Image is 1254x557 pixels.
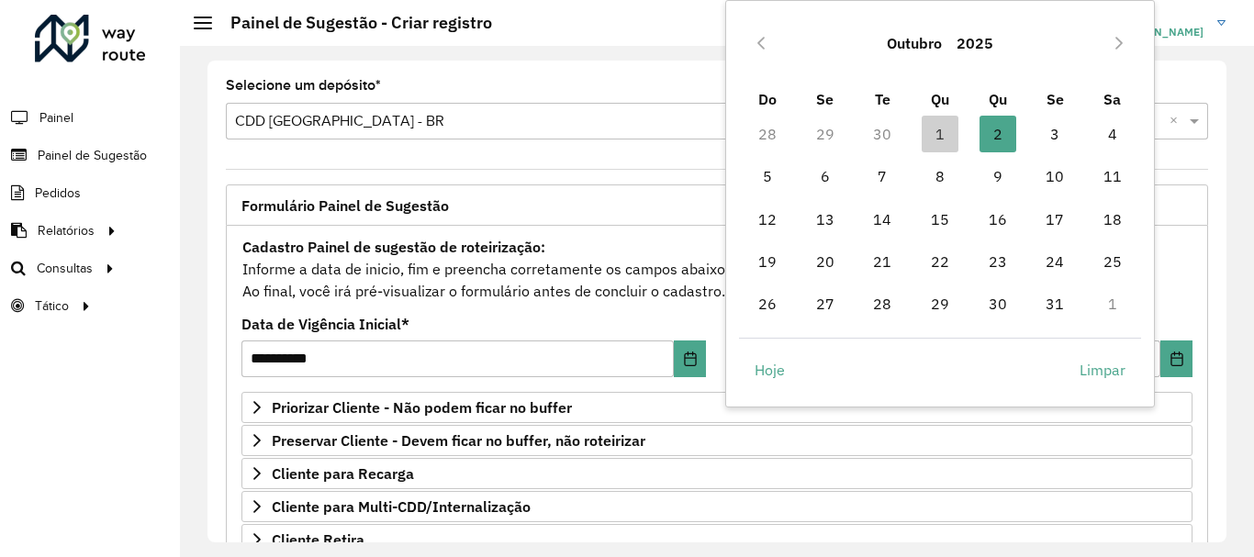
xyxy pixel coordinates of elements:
span: 7 [864,158,901,195]
td: 12 [739,198,797,240]
td: 30 [968,283,1026,325]
span: 5 [749,158,786,195]
span: 26 [749,285,786,322]
td: 1 [1084,283,1142,325]
h2: Painel de Sugestão - Criar registro [212,13,492,33]
span: 19 [749,243,786,280]
span: 20 [807,243,844,280]
label: Selecione um depósito [226,74,381,96]
td: 31 [1026,283,1084,325]
span: Limpar [1080,359,1125,381]
span: 9 [980,158,1016,195]
button: Limpar [1064,351,1141,388]
td: 17 [1026,198,1084,240]
td: 27 [796,283,854,325]
td: 18 [1084,198,1142,240]
span: Relatórios [38,221,95,240]
span: 12 [749,201,786,238]
td: 5 [739,155,797,197]
span: Tático [35,296,69,316]
span: Te [875,90,890,108]
span: Pedidos [35,184,81,203]
span: Formulário Painel de Sugestão [241,198,449,213]
td: 28 [739,113,797,155]
td: 7 [854,155,912,197]
td: 22 [912,240,969,283]
td: 28 [854,283,912,325]
button: Choose Month [879,21,949,65]
button: Choose Date [674,340,706,377]
div: Informe a data de inicio, fim e preencha corretamente os campos abaixo. Ao final, você irá pré-vi... [241,235,1192,303]
td: 16 [968,198,1026,240]
span: 31 [1036,285,1073,322]
span: 17 [1036,201,1073,238]
span: Preservar Cliente - Devem ficar no buffer, não roteirizar [272,433,645,448]
td: 14 [854,198,912,240]
span: Painel [39,108,73,128]
span: 18 [1094,201,1131,238]
span: 10 [1036,158,1073,195]
span: 29 [922,285,958,322]
span: 8 [922,158,958,195]
span: Qu [989,90,1007,108]
a: Preservar Cliente - Devem ficar no buffer, não roteirizar [241,425,1192,456]
td: 13 [796,198,854,240]
span: 16 [980,201,1016,238]
span: 2 [980,116,1016,152]
td: 4 [1084,113,1142,155]
span: Sa [1103,90,1121,108]
td: 2 [968,113,1026,155]
td: 9 [968,155,1026,197]
a: Cliente Retira [241,524,1192,555]
span: Cliente Retira [272,532,364,547]
td: 25 [1084,240,1142,283]
span: Priorizar Cliente - Não podem ficar no buffer [272,400,572,415]
button: Next Month [1104,28,1134,58]
span: 14 [864,201,901,238]
td: 11 [1084,155,1142,197]
span: Consultas [37,259,93,278]
td: 20 [796,240,854,283]
span: 30 [980,285,1016,322]
button: Hoje [739,351,801,388]
td: 6 [796,155,854,197]
span: 15 [922,201,958,238]
td: 10 [1026,155,1084,197]
a: Cliente para Recarga [241,458,1192,489]
span: Do [758,90,777,108]
span: 24 [1036,243,1073,280]
span: 1 [922,116,958,152]
a: Cliente para Multi-CDD/Internalização [241,491,1192,522]
span: 13 [807,201,844,238]
td: 29 [796,113,854,155]
td: 23 [968,240,1026,283]
span: 4 [1094,116,1131,152]
td: 19 [739,240,797,283]
span: 21 [864,243,901,280]
span: Cliente para Multi-CDD/Internalização [272,499,531,514]
button: Choose Year [949,21,1001,65]
td: 29 [912,283,969,325]
span: 6 [807,158,844,195]
td: 30 [854,113,912,155]
td: 8 [912,155,969,197]
td: 24 [1026,240,1084,283]
span: Hoje [755,359,785,381]
span: 28 [864,285,901,322]
span: 27 [807,285,844,322]
td: 1 [912,113,969,155]
span: Cliente para Recarga [272,466,414,481]
span: 3 [1036,116,1073,152]
strong: Cadastro Painel de sugestão de roteirização: [242,238,545,256]
td: 21 [854,240,912,283]
span: 11 [1094,158,1131,195]
span: Painel de Sugestão [38,146,147,165]
button: Previous Month [746,28,776,58]
td: 3 [1026,113,1084,155]
span: 23 [980,243,1016,280]
span: Clear all [1170,110,1185,132]
span: Se [1047,90,1064,108]
td: 15 [912,198,969,240]
span: 25 [1094,243,1131,280]
span: Se [816,90,834,108]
